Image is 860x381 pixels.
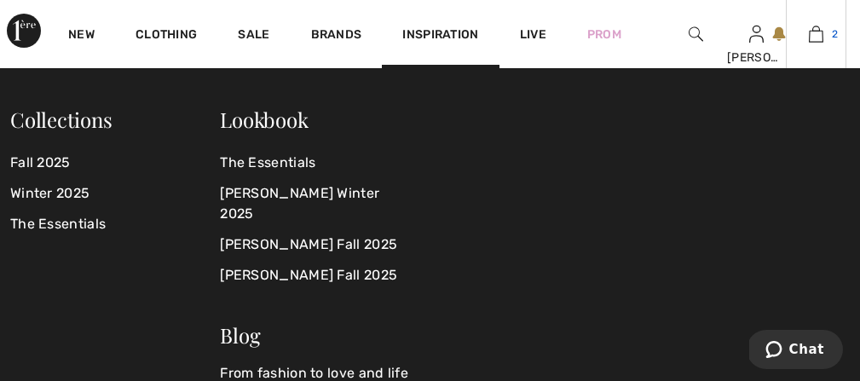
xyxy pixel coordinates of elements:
div: [PERSON_NAME] [727,49,786,66]
a: Clothing [136,27,197,45]
img: search the website [689,24,703,44]
img: My Info [749,24,764,44]
span: 2 [832,26,838,42]
a: Sign In [749,26,764,42]
a: Live [520,26,546,43]
span: Collections [10,106,113,133]
a: Brands [311,27,362,45]
img: 1ère Avenue [7,14,41,48]
a: [PERSON_NAME] Fall 2025 [220,229,409,260]
iframe: Opens a widget where you can chat to one of our agents [749,330,843,372]
a: Fall 2025 [10,147,220,178]
a: [PERSON_NAME] Winter 2025 [220,178,409,229]
a: The Essentials [220,147,409,178]
a: The Essentials [10,209,220,240]
a: 2 [787,24,846,44]
a: Lookbook [220,106,308,133]
a: Prom [587,26,621,43]
a: Winter 2025 [10,178,220,209]
span: Inspiration [402,27,478,45]
a: [PERSON_NAME] Fall 2025 [220,260,409,291]
a: Sale [238,27,269,45]
a: New [68,27,95,45]
img: My Bag [809,24,823,44]
a: Blog [220,321,260,349]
